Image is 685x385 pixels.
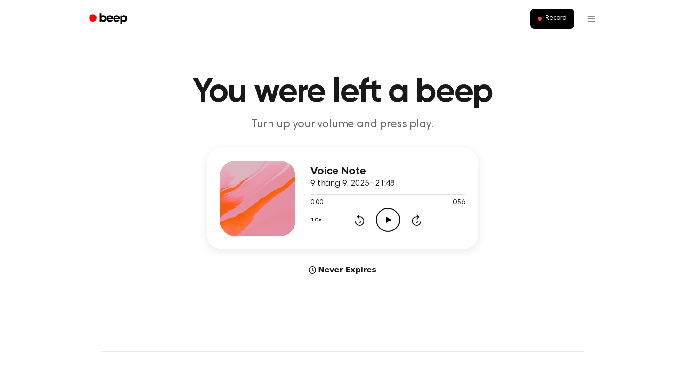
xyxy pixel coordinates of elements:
[530,9,574,29] button: Record
[310,165,465,178] h3: Voice Note
[580,8,603,30] button: Open menu
[310,198,323,208] span: 0:00
[162,117,523,132] p: Turn up your volume and press play.
[82,10,136,28] a: Beep
[546,15,567,23] span: Record
[310,212,325,228] button: 1.0x
[310,180,395,188] span: 9 tháng 9, 2025 · 21:48
[207,264,478,276] div: Never Expires
[453,198,465,208] span: 0:56
[101,75,584,109] h1: You were left a beep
